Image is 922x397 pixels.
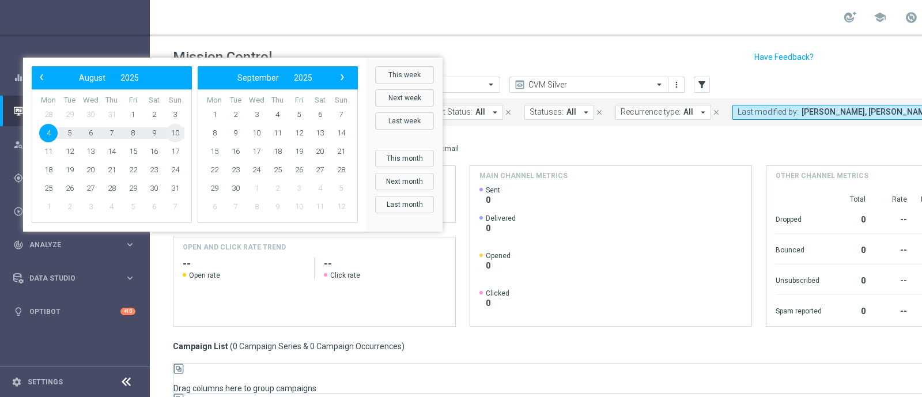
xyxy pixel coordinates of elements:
[13,140,136,149] button: person_search Explore keyboard_arrow_right
[124,198,142,216] span: 5
[13,96,135,126] div: Mission Control
[13,206,24,217] i: play_circle_outline
[375,173,434,190] button: Next month
[13,307,136,316] button: lightbulb Optibot +10
[683,107,693,117] span: All
[269,105,287,124] span: 4
[13,307,24,317] i: lightbulb
[29,296,120,327] a: Optibot
[330,96,352,105] th: weekday
[486,298,509,308] span: 0
[173,341,405,351] h3: Campaign List
[164,96,186,105] th: weekday
[335,70,350,85] span: ›
[103,179,121,198] span: 28
[332,198,350,216] span: 12
[226,179,245,198] span: 30
[311,142,329,161] span: 20
[509,77,668,93] ng-select: CVM Silver
[269,179,287,198] span: 2
[166,198,184,216] span: 7
[80,96,101,105] th: weekday
[486,214,516,223] span: Delivered
[81,142,100,161] span: 13
[288,96,309,105] th: weekday
[39,142,58,161] span: 11
[694,77,710,93] button: filter_alt
[311,161,329,179] span: 27
[145,142,163,161] span: 16
[13,73,136,82] button: equalizer Dashboard
[173,384,316,393] span: Drag columns here to group campaigns
[103,161,121,179] span: 21
[237,73,279,82] span: September
[776,270,822,289] div: Unsubscribed
[486,251,511,260] span: Opened
[311,105,329,124] span: 6
[879,301,907,319] div: --
[39,105,58,124] span: 28
[29,275,124,282] span: Data Studio
[13,139,24,150] i: person_search
[414,105,503,120] button: Current Status: All arrow_drop_down
[166,105,184,124] span: 3
[12,377,22,387] i: settings
[183,257,305,271] h2: --
[334,70,349,85] button: ›
[81,198,100,216] span: 3
[294,73,312,82] span: 2025
[330,271,360,280] span: Click rate
[81,161,100,179] span: 20
[879,240,907,258] div: --
[290,105,308,124] span: 5
[879,209,907,228] div: --
[836,301,866,319] div: 0
[13,274,136,283] button: Data Studio keyboard_arrow_right
[205,179,224,198] span: 29
[124,142,142,161] span: 15
[201,70,349,85] bs-datepicker-navigation-view: ​ ​ ​
[103,105,121,124] span: 31
[247,161,266,179] span: 24
[375,112,434,130] button: Last week
[39,161,58,179] span: 18
[566,107,576,117] span: All
[269,198,287,216] span: 9
[311,179,329,198] span: 4
[503,106,513,119] button: close
[738,107,799,117] span: Last modified by:
[124,273,135,283] i: keyboard_arrow_right
[269,161,287,179] span: 25
[34,70,49,85] span: ‹
[145,105,163,124] span: 2
[332,124,350,142] span: 14
[671,78,682,92] button: more_vert
[79,73,105,82] span: August
[13,207,136,216] button: play_circle_outline Execute keyboard_arrow_right
[61,161,79,179] span: 19
[226,198,245,216] span: 7
[124,124,142,142] span: 8
[230,341,233,351] span: (
[39,179,58,198] span: 25
[13,240,24,250] i: track_changes
[101,96,123,105] th: weekday
[247,105,266,124] span: 3
[61,124,79,142] span: 5
[879,270,907,289] div: --
[124,105,142,124] span: 1
[332,142,350,161] span: 21
[13,240,136,249] div: track_changes Analyze keyboard_arrow_right
[290,161,308,179] span: 26
[594,106,604,119] button: close
[13,206,124,217] div: Execute
[286,70,320,85] button: 2025
[166,124,184,142] span: 10
[143,96,165,105] th: weekday
[13,173,136,183] button: gps_fixed Plan keyboard_arrow_right
[524,105,594,120] button: Statuses: All arrow_drop_down
[145,161,163,179] span: 23
[38,96,59,105] th: weekday
[247,142,266,161] span: 17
